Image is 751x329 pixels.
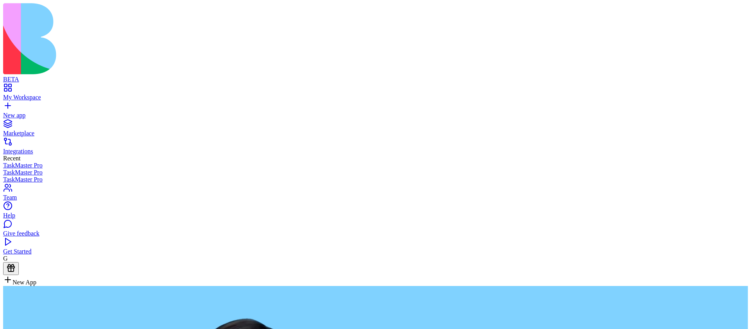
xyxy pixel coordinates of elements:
[13,279,36,286] span: New App
[3,223,748,237] a: Give feedback
[3,69,748,83] a: BETA
[3,255,8,262] span: G
[3,205,748,219] a: Help
[3,169,748,176] a: TaskMaster Pro
[3,76,748,83] div: BETA
[3,230,748,237] div: Give feedback
[3,130,748,137] div: Marketplace
[3,155,20,162] span: Recent
[3,176,748,183] a: TaskMaster Pro
[3,248,748,255] div: Get Started
[3,187,748,201] a: Team
[3,194,748,201] div: Team
[3,3,318,74] img: logo
[3,105,748,119] a: New app
[3,87,748,101] a: My Workspace
[3,162,748,169] a: TaskMaster Pro
[3,94,748,101] div: My Workspace
[3,212,748,219] div: Help
[3,141,748,155] a: Integrations
[3,241,748,255] a: Get Started
[3,148,748,155] div: Integrations
[3,112,748,119] div: New app
[3,123,748,137] a: Marketplace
